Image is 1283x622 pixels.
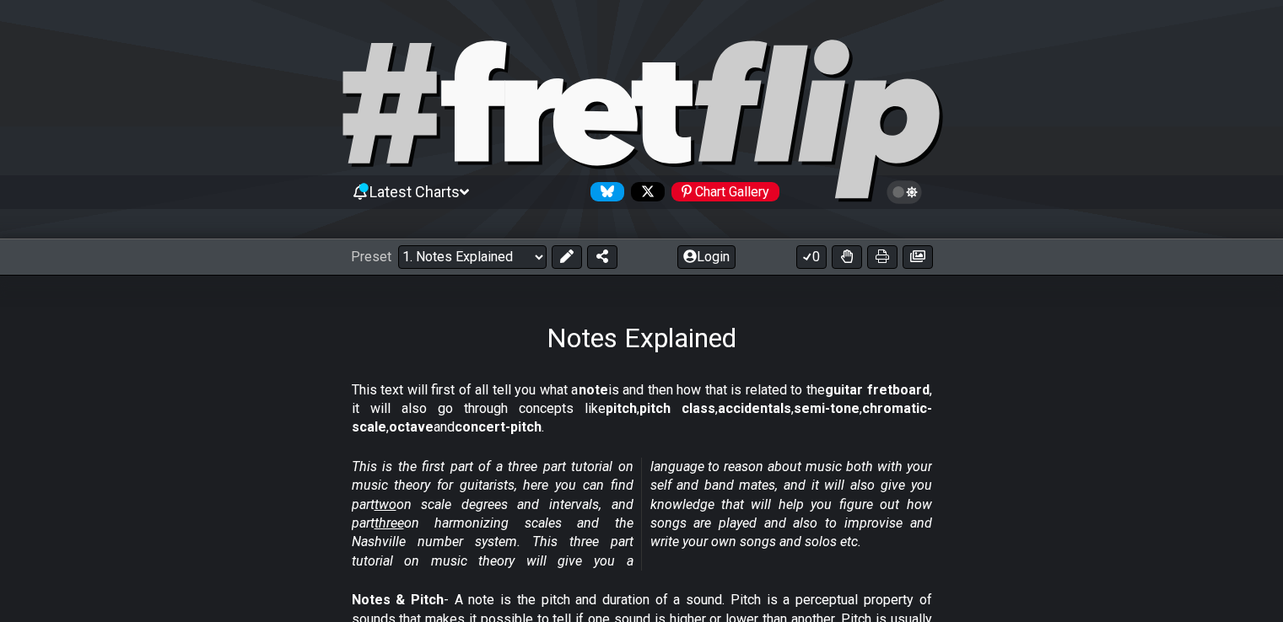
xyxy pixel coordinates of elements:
strong: Notes & Pitch [352,592,444,608]
span: three [375,515,404,531]
a: #fretflip at Pinterest [665,182,779,201]
button: Login [677,245,736,269]
button: Create image [903,245,933,269]
span: two [375,496,396,512]
button: 0 [796,245,827,269]
span: Toggle light / dark theme [895,185,914,200]
a: Follow #fretflip at X [624,182,665,201]
strong: accidentals [718,400,791,416]
strong: pitch class [639,400,715,416]
span: Preset [351,249,391,265]
button: Edit Preset [552,245,582,269]
button: Toggle Dexterity for all fretkits [832,245,862,269]
em: This is the first part of a three part tutorial on music theory for guitarists, here you can find... [352,458,932,569]
strong: guitar fretboard [825,382,930,398]
select: Preset [398,245,547,269]
div: Chart Gallery [671,182,779,201]
strong: concert-pitch [455,419,542,435]
strong: semi-tone [794,400,860,416]
button: Print [867,245,898,269]
span: Latest Charts [369,183,460,201]
a: Follow #fretflip at Bluesky [584,182,624,201]
strong: octave [389,419,434,435]
p: This text will first of all tell you what a is and then how that is related to the , it will also... [352,381,932,437]
h1: Notes Explained [547,322,736,354]
button: Share Preset [587,245,617,269]
strong: pitch [606,400,637,416]
strong: note [579,382,608,398]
